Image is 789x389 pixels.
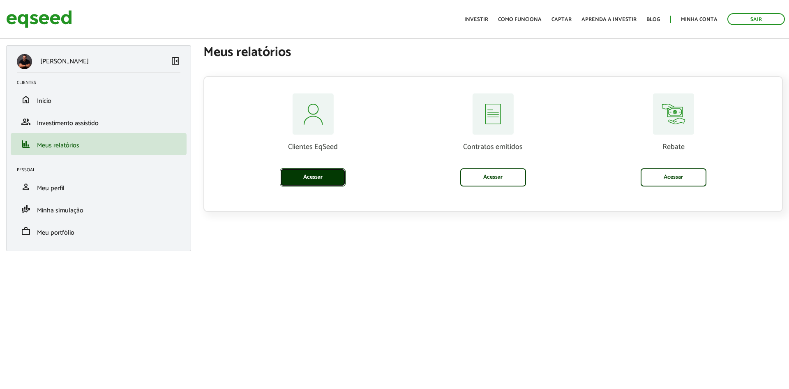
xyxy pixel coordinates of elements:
[21,95,31,105] span: home
[581,17,637,22] a: Aprenda a investir
[17,117,180,127] a: groupInvestimento assistido
[21,139,31,149] span: finance
[646,17,660,22] a: Blog
[21,182,31,192] span: person
[727,13,785,25] a: Sair
[11,133,187,155] li: Meus relatórios
[681,17,717,22] a: Minha conta
[21,226,31,236] span: work
[37,227,74,238] span: Meu portfólio
[460,168,526,186] a: Acessar
[171,56,180,66] span: left_panel_close
[409,143,577,152] p: Contratos emitidos
[11,198,187,220] li: Minha simulação
[21,117,31,127] span: group
[17,204,180,214] a: finance_modeMinha simulação
[171,56,180,68] a: Colapsar menu
[17,95,180,105] a: homeInício
[37,205,83,216] span: Minha simulação
[17,182,180,192] a: personMeu perfil
[11,111,187,133] li: Investimento assistido
[11,220,187,242] li: Meu portfólio
[498,17,542,22] a: Como funciona
[17,168,187,172] h2: Pessoal
[641,168,706,186] a: Acessar
[37,118,99,129] span: Investimento assistido
[203,45,783,60] h1: Meus relatórios
[37,96,51,107] span: Início
[292,93,334,135] img: relatorios-assessor-clientes.svg
[11,176,187,198] li: Meu perfil
[17,226,180,236] a: workMeu portfólio
[229,143,397,152] p: Clientes EqSeed
[17,139,180,149] a: financeMeus relatórios
[37,140,79,151] span: Meus relatórios
[280,168,346,186] a: Acessar
[589,143,757,152] p: Rebate
[472,93,514,135] img: relatorios-assessor-contratos.svg
[11,89,187,111] li: Início
[653,93,694,135] img: relatorios-assessor-rebate.svg
[40,58,89,65] p: [PERSON_NAME]
[37,183,65,194] span: Meu perfil
[551,17,572,22] a: Captar
[464,17,488,22] a: Investir
[17,80,187,85] h2: Clientes
[21,204,31,214] span: finance_mode
[6,8,72,30] img: EqSeed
